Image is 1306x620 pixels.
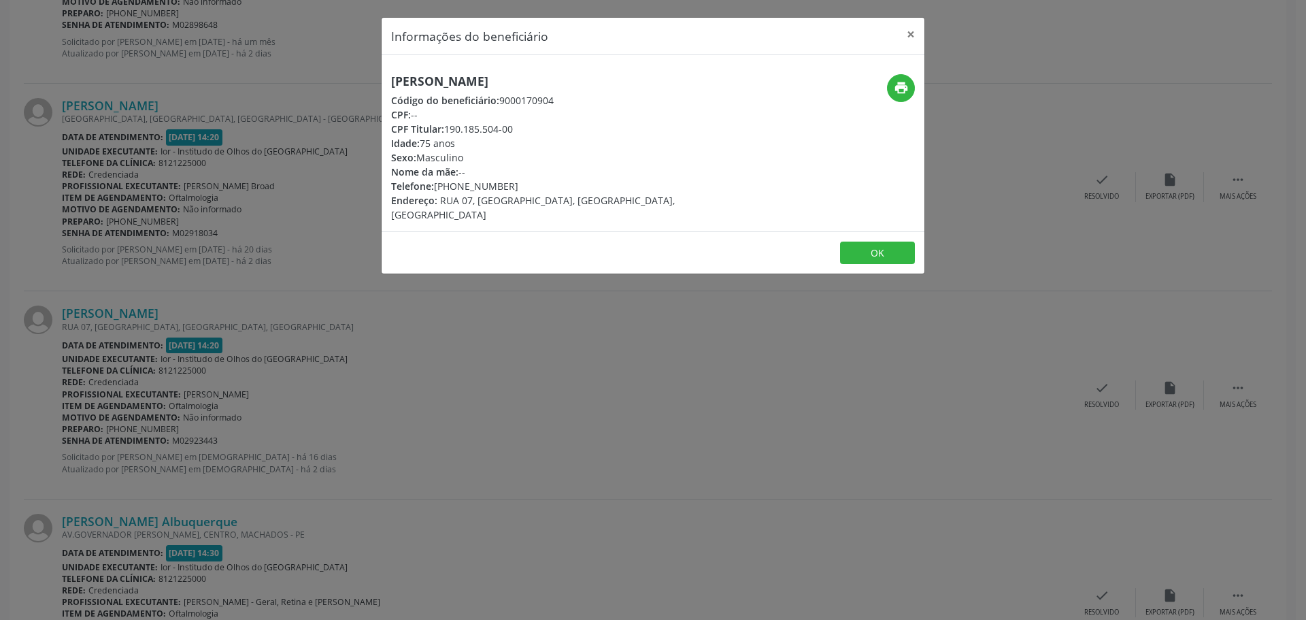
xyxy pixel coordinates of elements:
div: Masculino [391,150,734,165]
button: print [887,74,915,102]
span: Nome da mãe: [391,165,458,178]
span: Sexo: [391,151,416,164]
div: 9000170904 [391,93,734,108]
span: Código do beneficiário: [391,94,499,107]
h5: Informações do beneficiário [391,27,548,45]
button: OK [840,242,915,265]
div: 190.185.504-00 [391,122,734,136]
h5: [PERSON_NAME] [391,74,734,88]
div: [PHONE_NUMBER] [391,179,734,193]
span: CPF Titular: [391,123,444,135]
span: Telefone: [391,180,434,193]
span: RUA 07, [GEOGRAPHIC_DATA], [GEOGRAPHIC_DATA], [GEOGRAPHIC_DATA] [391,194,675,221]
div: 75 anos [391,136,734,150]
i: print [894,80,909,95]
span: CPF: [391,108,411,121]
div: -- [391,165,734,179]
div: -- [391,108,734,122]
button: Close [897,18,924,51]
span: Endereço: [391,194,437,207]
span: Idade: [391,137,420,150]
